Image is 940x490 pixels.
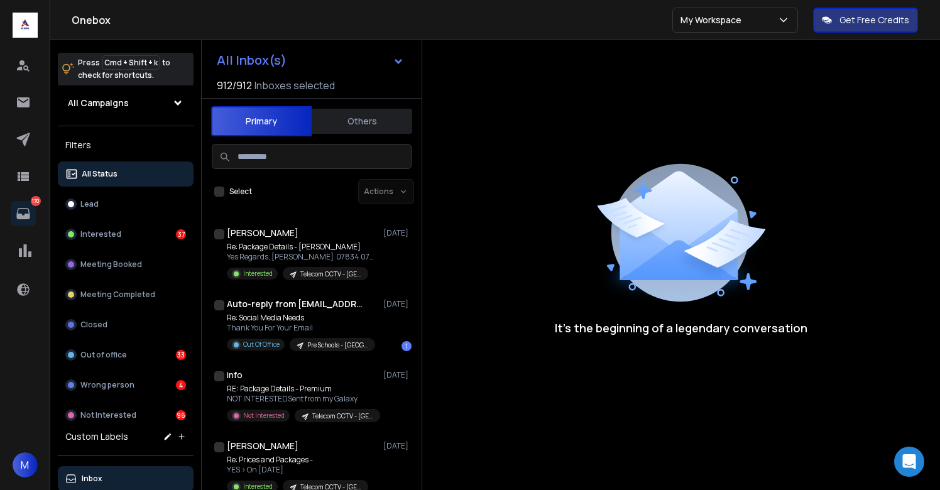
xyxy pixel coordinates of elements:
h1: [PERSON_NAME] [227,227,298,239]
h3: Custom Labels [65,430,128,443]
button: All Inbox(s) [207,48,414,73]
div: 37 [176,229,186,239]
p: Lead [80,199,99,209]
button: Primary [211,106,312,136]
div: 96 [176,410,186,420]
button: All Status [58,161,194,187]
p: Out of office [80,350,127,360]
p: Pre Schools - [GEOGRAPHIC_DATA] [307,340,368,350]
p: [DATE] [383,441,412,451]
h1: Auto-reply from [EMAIL_ADDRESS][DOMAIN_NAME] [227,298,365,310]
p: Not Interested [243,411,285,420]
h3: Inboxes selected [254,78,335,93]
h1: All Campaigns [68,97,129,109]
h1: info [227,369,243,381]
button: Others [312,107,412,135]
p: YES > On [DATE] [227,465,368,475]
p: Yes Regards, [PERSON_NAME] 07834 073725 [PERSON_NAME][EMAIL_ADDRESS][PERSON_NAME][DOMAIN_NAME] Se... [227,252,378,262]
button: Meeting Completed [58,282,194,307]
span: 912 / 912 [217,78,252,93]
button: Interested37 [58,222,194,247]
p: Interested [80,229,121,239]
p: Re: Social Media Needs [227,313,375,323]
p: Press to check for shortcuts. [78,57,170,82]
p: Out Of Office [243,340,280,349]
h3: Filters [58,136,194,154]
a: 170 [11,201,36,226]
div: 33 [176,350,186,360]
div: Open Intercom Messenger [894,447,924,477]
p: Thank You For Your Email [227,323,375,333]
button: Get Free Credits [813,8,918,33]
span: Cmd + Shift + k [102,55,160,70]
label: Select [229,187,252,197]
div: 1 [402,341,412,351]
p: Interested [243,269,273,278]
p: My Workspace [680,14,746,26]
button: Out of office33 [58,342,194,367]
button: M [13,452,38,477]
p: [DATE] [383,299,412,309]
p: Inbox [82,474,102,484]
button: Closed [58,312,194,337]
p: RE: Package Details - Premium [227,384,378,394]
p: Telecom CCTV - [GEOGRAPHIC_DATA] [312,411,373,421]
p: [DATE] [383,370,412,380]
p: Meeting Booked [80,259,142,269]
button: Not Interested96 [58,403,194,428]
button: Lead [58,192,194,217]
p: Closed [80,320,107,330]
p: All Status [82,169,117,179]
p: Meeting Completed [80,290,155,300]
p: 170 [31,196,41,206]
button: Wrong person4 [58,373,194,398]
h1: All Inbox(s) [217,54,287,67]
h1: Onebox [72,13,672,28]
p: Wrong person [80,380,134,390]
img: logo [13,13,38,38]
p: Not Interested [80,410,136,420]
p: Telecom CCTV - [GEOGRAPHIC_DATA] [300,269,361,279]
p: NOT INTERESTEDSent from my Galaxy [227,394,378,404]
div: 4 [176,380,186,390]
p: Re: Package Details - [PERSON_NAME] [227,242,378,252]
h1: [PERSON_NAME] [227,440,298,452]
p: [DATE] [383,228,412,238]
p: It’s the beginning of a legendary conversation [555,319,807,337]
p: Get Free Credits [839,14,909,26]
p: Re: Prices and Packages - [227,455,368,465]
button: Meeting Booked [58,252,194,277]
button: All Campaigns [58,90,194,116]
